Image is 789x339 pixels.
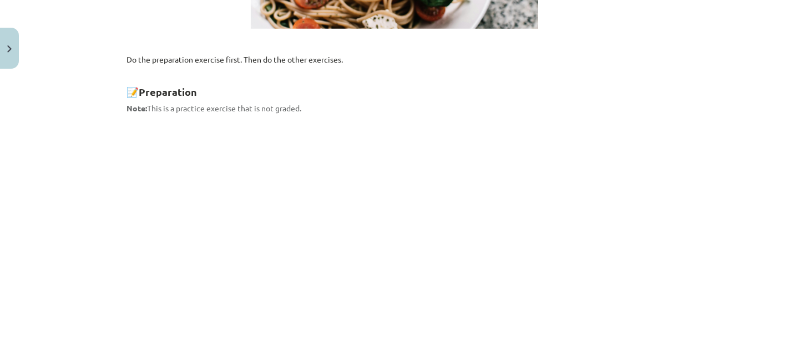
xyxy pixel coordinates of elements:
[127,54,662,65] p: Do the preparation exercise first. Then do the other exercises.
[139,85,197,98] strong: Preparation
[127,103,301,113] span: This is a practice exercise that is not graded.
[127,72,662,99] h2: 📝
[127,103,147,113] strong: Note:
[7,45,12,53] img: icon-close-lesson-0947bae3869378f0d4975bcd49f059093ad1ed9edebbc8119c70593378902aed.svg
